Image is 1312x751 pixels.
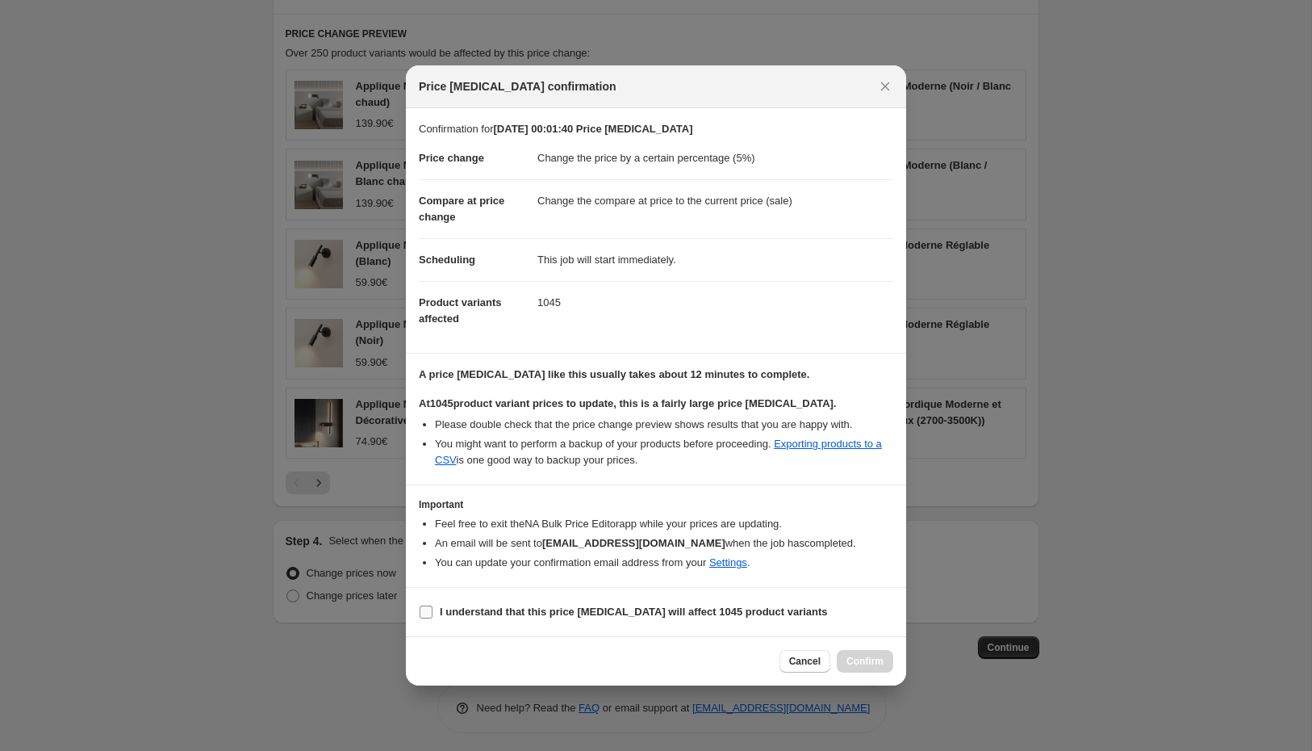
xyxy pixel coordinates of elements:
[537,281,893,324] dd: 1045
[537,179,893,222] dd: Change the compare at price to the current price (sale)
[779,650,830,673] button: Cancel
[419,296,502,325] span: Product variants affected
[789,655,821,668] span: Cancel
[542,537,725,549] b: [EMAIL_ADDRESS][DOMAIN_NAME]
[419,121,893,137] p: Confirmation for
[419,78,616,94] span: Price [MEDICAL_DATA] confirmation
[493,123,692,135] b: [DATE] 00:01:40 Price [MEDICAL_DATA]
[435,417,893,433] li: Please double check that the price change preview shows results that you are happy with.
[435,436,893,468] li: You might want to perform a backup of your products before proceeding. is one good way to backup ...
[419,397,836,409] b: At 1045 product variant prices to update, this is a fairly large price [MEDICAL_DATA].
[435,516,893,532] li: Feel free to exit the NA Bulk Price Editor app while your prices are updating.
[419,368,809,380] b: A price [MEDICAL_DATA] like this usually takes about 12 minutes to complete.
[419,152,484,164] span: Price change
[419,254,475,266] span: Scheduling
[435,438,882,466] a: Exporting products to a CSV
[419,498,893,511] h3: Important
[537,238,893,281] dd: This job will start immediately.
[874,75,896,98] button: Close
[419,195,504,223] span: Compare at price change
[435,535,893,552] li: An email will be sent to when the job has completed .
[537,137,893,179] dd: Change the price by a certain percentage (5%)
[435,555,893,571] li: You can update your confirmation email address from your .
[709,556,747,568] a: Settings
[440,606,828,618] b: I understand that this price [MEDICAL_DATA] will affect 1045 product variants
